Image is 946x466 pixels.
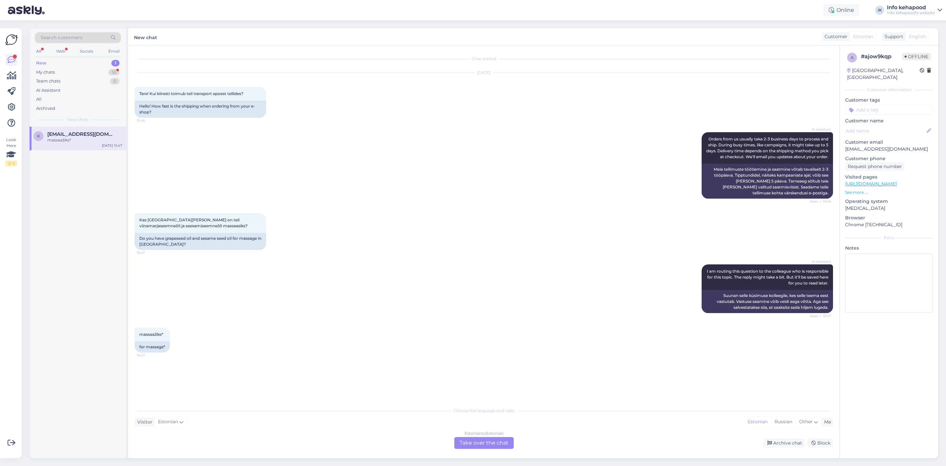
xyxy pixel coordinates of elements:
[36,87,60,94] div: AI Assistant
[763,439,805,448] div: Archive chat
[845,221,933,228] p: Chrome [TECHNICAL_ID]
[139,91,243,96] span: Tere! Kui kiiresti toimub teil transport epoest tellides?
[845,245,933,252] p: Notes
[5,137,17,166] div: Look Here
[107,47,121,56] div: Email
[845,198,933,205] p: Operating system
[41,34,82,41] span: Search customers
[36,69,55,76] div: My chats
[55,47,66,56] div: Web
[134,32,157,41] label: New chat
[875,6,884,15] div: IK
[102,143,122,148] div: [DATE] 15:47
[845,155,933,162] p: Customer phone
[845,205,933,212] p: [MEDICAL_DATA]
[36,96,42,103] div: All
[851,55,854,60] span: a
[744,417,771,427] div: Estonian
[35,47,42,56] div: All
[158,418,178,426] span: Estonian
[845,235,933,241] div: Extra
[845,117,933,124] p: Customer name
[47,131,116,137] span: kristinolvak@gmail.com
[702,290,833,313] div: Suunan selle küsimuse kolleegile, kes selle teema eest vastutab. Vastuse saamine võib veidi aega ...
[135,101,266,118] div: Hello! How fast is the shipping when ordering from your e-shop?
[847,67,920,81] div: [GEOGRAPHIC_DATA], [GEOGRAPHIC_DATA]
[137,250,161,255] span: 15:47
[845,162,905,171] div: Request phone number
[806,313,831,318] span: Seen ✓ 15:47
[845,189,933,195] p: See more ...
[845,97,933,104] p: Customer tags
[799,419,813,425] span: Other
[137,353,161,358] span: 15:47
[887,10,935,15] div: Info kehapood's website
[36,60,46,66] div: New
[902,53,931,60] span: Offline
[845,87,933,93] div: Customer information
[108,69,120,76] div: 55
[845,181,897,187] a: [URL][DOMAIN_NAME]
[882,33,903,40] div: Support
[822,419,831,426] div: Me
[47,137,122,143] div: massaažiks*
[845,139,933,146] p: Customer email
[845,146,933,153] p: [EMAIL_ADDRESS][DOMAIN_NAME]
[706,136,829,159] span: Orders from us usually take 2-3 business days to process and ship. During busy times, like campai...
[36,78,60,85] div: Team chats
[702,164,833,199] div: Meie tellimuste töötlemine ja saatmine võtab tavaliselt 2-3 tööpäeva. Tipptundidel, näiteks kampa...
[845,214,933,221] p: Browser
[806,199,831,204] span: Seen ✓ 15:46
[135,419,152,426] div: Visitor
[887,5,935,10] div: Info kehapood
[110,78,120,85] div: 0
[909,33,926,40] span: English
[5,34,18,46] img: Askly Logo
[454,437,514,449] div: Take over the chat
[771,417,796,427] div: Russian
[806,127,831,132] span: AI Assistant
[137,118,161,123] span: 15:46
[845,174,933,181] p: Visited pages
[845,127,925,135] input: Add name
[822,33,847,40] div: Customer
[67,117,88,123] span: New chats
[845,105,933,115] input: Add a tag
[135,56,833,62] div: Chat started
[111,60,120,66] div: 1
[37,134,40,138] span: k
[135,341,170,353] div: for massage*
[135,233,266,250] div: Do you have grapeseed oil and sesame seed oil for massage in [GEOGRAPHIC_DATA]?
[823,4,859,16] div: Online
[79,47,95,56] div: Socials
[135,408,833,414] div: Choose the language and reply
[36,105,55,112] div: Archived
[887,5,942,15] a: Info kehapoodInfo kehapood's website
[853,33,873,40] span: Estonian
[807,439,833,448] div: Block
[861,53,902,61] div: # ajow9kqp
[464,430,504,436] div: Estonian to Estonian
[139,332,163,337] span: massaažiks*
[707,269,829,285] span: I am routing this question to the colleague who is responsible for this topic. The reply might ta...
[135,70,833,76] div: [DATE]
[806,259,831,264] span: AI Assistant
[5,160,17,166] div: 2 / 3
[139,217,248,228] span: Kas [GEOGRAPHIC_DATA][PERSON_NAME] on teil viinamarjaseemneõli ja seesamiseemneõli massaasiks?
